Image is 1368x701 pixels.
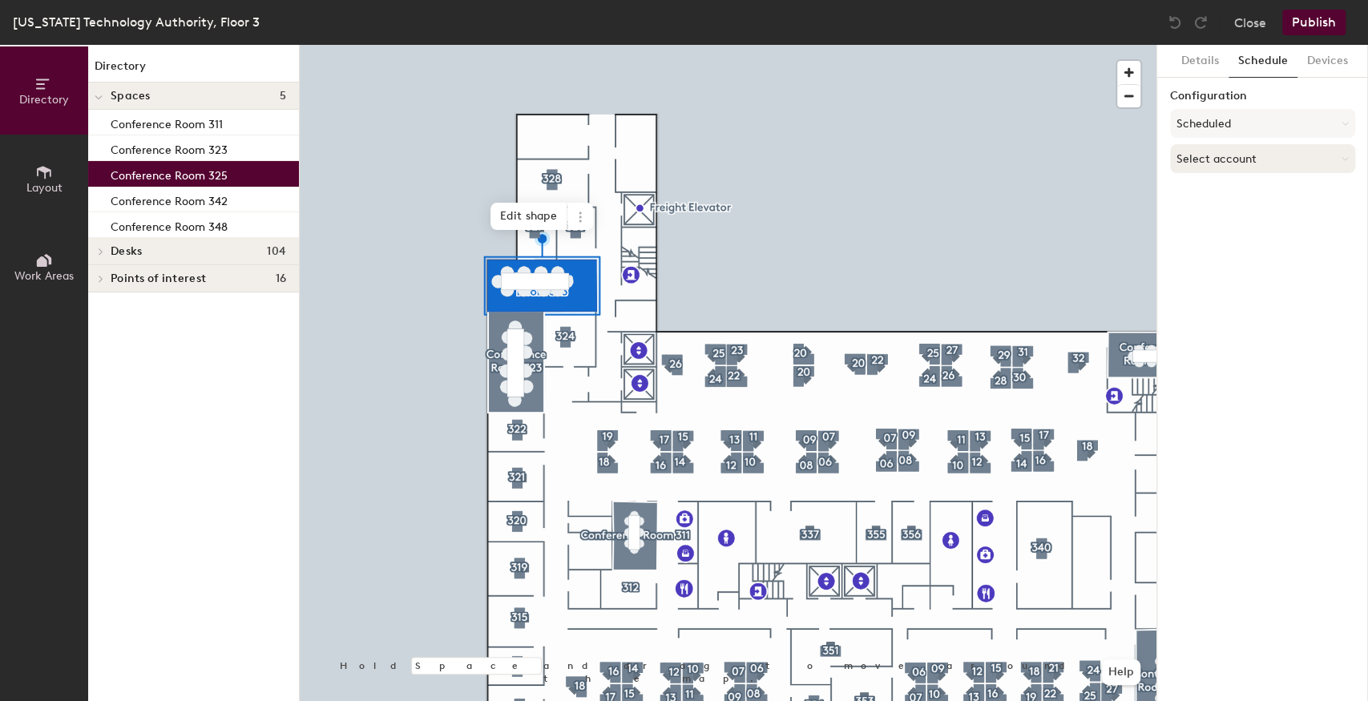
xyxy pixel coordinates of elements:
span: Spaces [111,90,151,103]
p: Conference Room 342 [111,190,228,208]
button: Scheduled [1170,109,1355,138]
p: Conference Room 311 [111,113,223,131]
button: Publish [1282,10,1346,35]
span: Desks [111,245,142,258]
img: Undo [1167,14,1183,30]
span: Points of interest [111,272,206,285]
span: Work Areas [14,269,74,283]
button: Details [1172,45,1229,78]
button: Select account [1170,144,1355,173]
h1: Directory [88,58,299,83]
button: Help [1102,659,1140,685]
div: [US_STATE] Technology Authority, Floor 3 [13,12,260,32]
span: Layout [26,181,63,195]
button: Devices [1297,45,1358,78]
span: 5 [280,90,286,103]
span: Directory [19,93,69,107]
p: Conference Room 325 [111,164,228,183]
p: Conference Room 348 [111,216,228,234]
button: Schedule [1229,45,1297,78]
button: Close [1234,10,1266,35]
img: Redo [1192,14,1209,30]
span: 104 [267,245,286,258]
span: Edit shape [490,203,567,230]
span: 16 [275,272,286,285]
p: Conference Room 323 [111,139,228,157]
label: Configuration [1170,90,1355,103]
